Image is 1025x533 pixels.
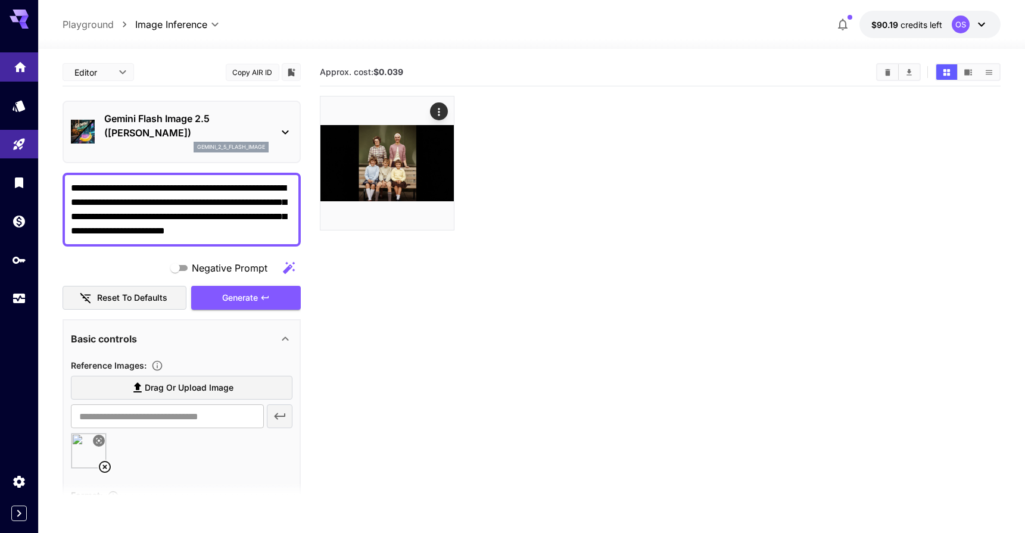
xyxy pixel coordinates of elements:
button: Expand sidebar [11,506,27,521]
span: Negative Prompt [192,261,267,275]
div: Usage [12,289,26,304]
a: Playground [63,17,114,32]
div: Playground [12,137,26,152]
span: Reference Images : [71,360,147,370]
button: Clear All [877,64,898,80]
div: Basic controls [71,325,292,353]
span: $90.19 [871,20,901,30]
div: Settings [12,474,26,489]
div: Home [13,58,27,73]
div: Gemini Flash Image 2.5 ([PERSON_NAME])gemini_2_5_flash_image [71,107,292,157]
div: Library [12,175,26,190]
p: gemini_2_5_flash_image [197,143,265,151]
span: Image Inference [135,17,207,32]
b: $0.039 [373,67,403,77]
div: $90.18535 [871,18,942,31]
span: Drag or upload image [145,381,233,395]
span: Editor [74,66,111,79]
div: Wallet [12,212,26,227]
button: Show media in video view [958,64,979,80]
button: Show media in list view [979,64,999,80]
div: OS [952,15,970,33]
div: Models [12,98,26,113]
div: API Keys [12,253,26,267]
button: Add to library [286,65,297,79]
button: Generate [191,286,301,310]
button: Download All [899,64,920,80]
button: Show media in grid view [936,64,957,80]
div: Actions [430,102,448,120]
button: $90.18535OS [859,11,1001,38]
span: Approx. cost: [320,67,403,77]
label: Drag or upload image [71,376,292,400]
button: Reset to defaults [63,286,186,310]
p: Gemini Flash Image 2.5 ([PERSON_NAME]) [104,111,269,140]
div: Show media in grid viewShow media in video viewShow media in list view [935,63,1001,81]
p: Basic controls [71,332,137,346]
span: Generate [222,291,258,306]
nav: breadcrumb [63,17,135,32]
img: 2Q== [320,96,454,230]
span: credits left [901,20,942,30]
div: Clear AllDownload All [876,63,921,81]
button: Copy AIR ID [226,64,279,81]
button: Upload a reference image to guide the result. This is needed for Image-to-Image or Inpainting. Su... [147,360,168,372]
